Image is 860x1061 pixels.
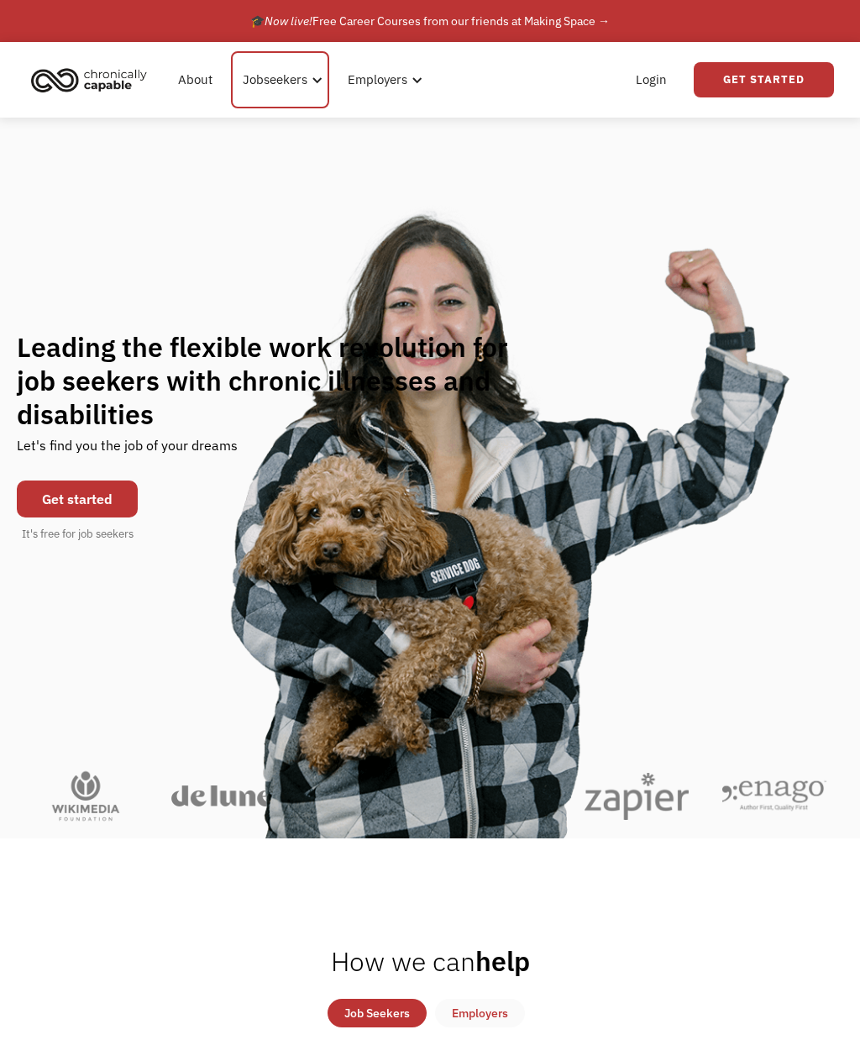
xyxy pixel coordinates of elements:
[348,70,407,90] div: Employers
[626,53,677,107] a: Login
[331,944,530,978] h2: help
[231,51,329,108] div: Jobseekers
[331,943,475,979] span: How we can
[26,61,160,98] a: home
[17,330,512,431] h1: Leading the flexible work revolution for job seekers with chronic illnesses and disabilities
[168,53,223,107] a: About
[338,53,427,107] div: Employers
[250,11,610,31] div: 🎓 Free Career Courses from our friends at Making Space →
[452,1003,508,1023] div: Employers
[243,70,307,90] div: Jobseekers
[344,1003,410,1023] div: Job Seekers
[22,526,134,543] div: It's free for job seekers
[17,431,238,472] div: Let's find you the job of your dreams
[17,481,138,517] a: Get started
[694,62,834,97] a: Get Started
[265,13,312,29] em: Now live!
[26,61,152,98] img: Chronically Capable logo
